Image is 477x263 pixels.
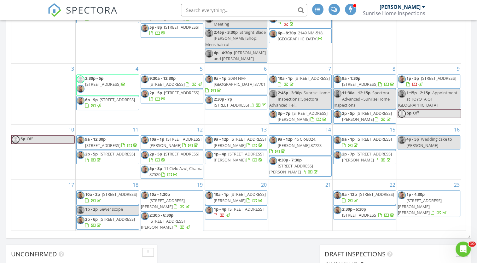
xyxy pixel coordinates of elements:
span: [STREET_ADDRESS] [228,206,264,212]
a: 10a - 1p [STREET_ADDRESS] [269,74,332,89]
a: 2p - 5p [STREET_ADDRESS] [141,89,203,103]
td: Go to August 4, 2025 [76,64,140,125]
span: Spectora Advanced - Sunrise Home Inspections [334,90,390,108]
span: [STREET_ADDRESS][PERSON_NAME] [214,151,264,163]
span: [STREET_ADDRESS] [100,216,135,222]
td: Go to August 23, 2025 [397,180,461,232]
span: [STREET_ADDRESS] [102,191,137,197]
div: Sunrise Home Inspections [363,10,425,16]
span: SPECTORA [66,3,118,16]
span: [STREET_ADDRESS][PERSON_NAME][PERSON_NAME] [398,198,442,215]
span: 5p - 8p [149,24,162,30]
a: 9a - 12p [STREET_ADDRESS][PERSON_NAME] [205,135,268,149]
span: 5p [406,110,412,118]
span: 1p - 5p [406,75,419,81]
span: [STREET_ADDRESS] [342,212,377,218]
img: screenshot_20250131_at_1.37.29pm.png [269,75,277,83]
td: Go to August 14, 2025 [268,125,333,180]
a: 2p - 5p [STREET_ADDRESS][PERSON_NAME] [342,110,392,122]
span: [STREET_ADDRESS][PERSON_NAME] [342,151,392,163]
a: 11a - 3p [STREET_ADDRESS] [269,14,332,28]
td: Go to August 3, 2025 [11,64,76,125]
a: 9a - 1:30p [STREET_ADDRESS] [333,74,396,89]
img: screenshot_20250131_at_1.37.29pm.png [77,85,84,93]
span: [STREET_ADDRESS][PERSON_NAME] [269,163,313,175]
span: 4p - 4:30p [214,50,232,56]
span: 10a - 1p [214,191,229,197]
span: Insurance Meeting [214,15,251,27]
img: default-user-f0147aede5fd5fa78ca7ade42f37bd4542148d508eef1c3d3ea960f66861d68b.jpg [398,110,406,118]
a: 2:30p - 6:30p [STREET_ADDRESS] [333,205,396,219]
a: Go to August 9, 2025 [456,64,461,74]
span: [STREET_ADDRESS] [357,136,392,142]
img: screenshot_20250131_at_1.37.29pm.png [141,212,149,220]
td: Go to August 8, 2025 [333,64,397,125]
span: [STREET_ADDRESS][PERSON_NAME] [342,110,392,122]
img: screenshot_20250131_at_1.37.29pm.png [334,110,341,118]
a: 6p - 8:30p 2149 NM-518, [GEOGRAPHIC_DATA] [269,29,332,43]
span: [STREET_ADDRESS] [164,90,199,96]
span: 2:30p - 6:30p [149,212,173,218]
a: Go to August 4, 2025 [134,64,140,74]
img: screenshot_20250131_at_1.37.29pm.png [141,166,149,173]
span: [STREET_ADDRESS] [164,151,199,157]
a: 2:30p - 5p [STREET_ADDRESS] [76,74,139,95]
img: screenshot_20250131_at_1.37.29pm.png [77,191,84,199]
span: [STREET_ADDRESS] [342,81,377,87]
td: Go to August 13, 2025 [204,125,268,180]
span: 9a - 1p [214,75,226,81]
img: screenshot_20250131_at_1.37.29pm.png [141,151,149,159]
span: 4p - 5p [406,136,419,142]
span: [STREET_ADDRESS] [294,75,330,81]
a: Go to August 13, 2025 [260,125,268,135]
span: 46 CR-B024, [PERSON_NAME] 87723 [278,136,322,148]
a: 10a - 1p [STREET_ADDRESS][PERSON_NAME] [141,135,203,149]
a: 2:30p - 6:30p [STREET_ADDRESS] [342,206,395,218]
span: [STREET_ADDRESS][PERSON_NAME] [278,110,328,122]
img: screenshot_20250131_at_1.37.29pm.png [141,136,149,144]
span: Off [27,136,33,142]
img: screenshot_20250131_at_1.37.29pm.png [398,75,406,83]
a: 3p - 7p [STREET_ADDRESS][PERSON_NAME] [269,109,332,124]
span: 2149 NM-518, [GEOGRAPHIC_DATA] [278,30,323,42]
span: 6p - 9p [85,97,98,102]
span: 2084 NM-[GEOGRAPHIC_DATA] 87701 [214,75,265,87]
span: Off [413,110,419,116]
img: screenshot_20250131_at_1.37.29pm.png [269,157,277,165]
img: screenshot_20250131_at_1.37.29pm.png [77,151,84,159]
span: 2:45p - 3:30p [214,29,238,35]
a: 1p - 4p [STREET_ADDRESS] [205,205,268,219]
td: Go to August 11, 2025 [76,125,140,180]
td: Go to August 5, 2025 [140,64,204,125]
span: [STREET_ADDRESS] [85,81,120,87]
a: 9a - 1p [STREET_ADDRESS] [333,135,396,149]
a: SPECTORA [48,9,118,22]
span: 1p - 4:30p [406,191,425,197]
td: Go to August 15, 2025 [333,125,397,180]
span: 5p [20,136,26,143]
a: 2p - 7p [STREET_ADDRESS][PERSON_NAME] [333,150,396,164]
span: [STREET_ADDRESS][PERSON_NAME] [149,136,201,148]
span: [STREET_ADDRESS] [421,75,456,81]
span: 10a - 2p [85,191,100,197]
img: screenshot_20250131_at_1.37.29pm.png [205,206,213,214]
a: 10a - 1:30p [STREET_ADDRESS][PERSON_NAME] [141,191,191,209]
span: 2p - 6p [85,216,98,222]
span: [PERSON_NAME] and [PERSON_NAME] [214,50,266,61]
a: 2p - 5p [STREET_ADDRESS] [85,151,135,163]
a: 2:30p - 6:30p [STREET_ADDRESS][PERSON_NAME] [141,211,203,232]
a: 1p - 5p [STREET_ADDRESS] [398,74,460,89]
span: [STREET_ADDRESS] [100,97,135,102]
a: 9a - 1:30p [STREET_ADDRESS] [342,75,395,87]
span: 2p - 5p [149,90,162,96]
a: 9:30a - 12:30p [STREET_ADDRESS] [141,74,203,89]
a: Go to August 15, 2025 [388,125,397,135]
a: 3p - 7p [STREET_ADDRESS][PERSON_NAME] [278,110,328,122]
span: 9a - 1p [342,136,355,142]
img: screenshot_20250131_at_1.37.29pm.png [334,75,341,83]
a: 10a - 1p [STREET_ADDRESS][PERSON_NAME] [149,136,201,148]
a: 2:30p - 7p [STREET_ADDRESS] [214,96,267,108]
span: [STREET_ADDRESS] [149,81,185,87]
img: default-user-f0147aede5fd5fa78ca7ade42f37bd4542148d508eef1c3d3ea960f66861d68b.jpg [77,75,84,83]
td: Go to August 12, 2025 [140,125,204,180]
